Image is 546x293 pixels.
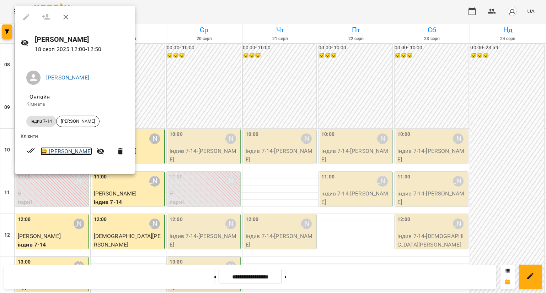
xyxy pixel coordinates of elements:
p: 18 серп 2025 12:00 - 12:50 [35,45,129,54]
svg: Візит сплачено [26,146,35,155]
ul: Клієнти [21,133,129,166]
span: - Онлайн [26,93,51,100]
span: індив 7-14 [26,118,56,125]
h6: [PERSON_NAME] [35,34,129,45]
a: 😀 [PERSON_NAME] [41,147,92,156]
span: [PERSON_NAME] [57,118,99,125]
p: Кімната [26,101,123,108]
a: [PERSON_NAME] [46,74,89,81]
div: [PERSON_NAME] [56,116,100,127]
